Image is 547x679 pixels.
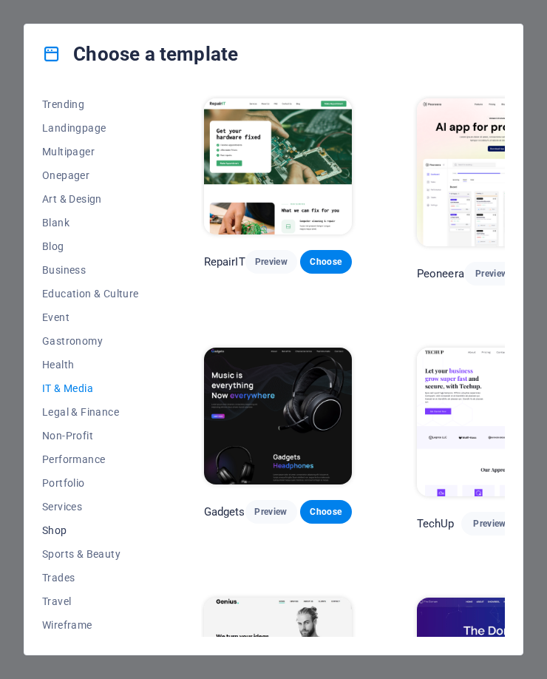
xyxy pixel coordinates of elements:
[42,353,139,376] button: Health
[461,512,517,536] button: Preview
[42,524,139,536] span: Shop
[42,288,139,300] span: Education & Culture
[42,572,139,584] span: Trades
[417,516,455,531] p: TechUp
[42,264,139,276] span: Business
[42,566,139,590] button: Trades
[42,329,139,353] button: Gastronomy
[42,590,139,613] button: Travel
[42,193,139,205] span: Art & Design
[42,359,139,371] span: Health
[204,348,352,484] img: Gadgets
[257,506,285,518] span: Preview
[42,619,139,631] span: Wireframe
[42,163,139,187] button: Onepager
[42,376,139,400] button: IT & Media
[42,548,139,560] span: Sports & Beauty
[42,211,139,234] button: Blank
[42,477,139,489] span: Portfolio
[42,122,139,134] span: Landingpage
[42,424,139,447] button: Non-Profit
[300,500,352,524] button: Choose
[42,406,139,418] span: Legal & Finance
[42,595,139,607] span: Travel
[300,250,352,274] button: Choose
[42,400,139,424] button: Legal & Finance
[42,116,139,140] button: Landingpage
[42,335,139,347] span: Gastronomy
[42,258,139,282] button: Business
[42,305,139,329] button: Event
[42,453,139,465] span: Performance
[42,518,139,542] button: Shop
[42,282,139,305] button: Education & Culture
[42,471,139,495] button: Portfolio
[42,382,139,394] span: IT & Media
[42,495,139,518] button: Services
[312,506,340,518] span: Choose
[245,500,297,524] button: Preview
[42,542,139,566] button: Sports & Beauty
[312,256,340,268] span: Choose
[42,217,139,229] span: Blank
[257,256,285,268] span: Preview
[476,268,508,280] span: Preview
[42,146,139,158] span: Multipager
[245,250,297,274] button: Preview
[42,234,139,258] button: Blog
[42,311,139,323] span: Event
[473,518,506,530] span: Preview
[417,266,464,281] p: Peoneera
[42,42,238,66] h4: Choose a template
[42,613,139,637] button: Wireframe
[42,140,139,163] button: Multipager
[42,447,139,471] button: Performance
[204,504,245,519] p: Gadgets
[204,98,352,234] img: RepairIT
[42,169,139,181] span: Onepager
[42,430,139,442] span: Non-Profit
[42,240,139,252] span: Blog
[204,254,245,269] p: RepairIT
[42,92,139,116] button: Trending
[42,187,139,211] button: Art & Design
[42,98,139,110] span: Trending
[464,262,520,286] button: Preview
[42,501,139,513] span: Services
